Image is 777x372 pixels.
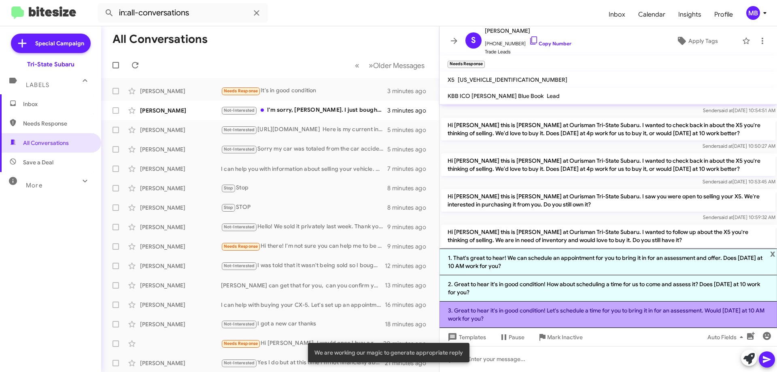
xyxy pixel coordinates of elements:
[441,225,775,247] p: Hi [PERSON_NAME] this is [PERSON_NAME] at Ourisman Tri-State Subaru. I wanted to follow up about ...
[221,165,387,173] div: I can help you with information about selling your vehicle. Would you like to schedule an appoint...
[485,26,571,36] span: [PERSON_NAME]
[221,242,387,251] div: Hi there! I'm not sure you can help me to be honest. I have a 2023 mazda cx50 and need to upgrade...
[23,139,69,147] span: All Conversations
[448,92,543,100] span: KBB ICO [PERSON_NAME] Blue Book
[221,319,385,329] div: I got a new car thanks
[387,145,433,153] div: 5 minutes ago
[11,34,91,53] a: Special Campaign
[471,34,476,47] span: S
[746,6,760,20] div: MB
[485,48,571,56] span: Trade Leads
[314,349,463,357] span: We are working our magic to generate appropriate reply
[373,61,425,70] span: Older Messages
[632,3,672,26] a: Calendar
[703,214,775,220] span: Sender [DATE] 10:59:32 AM
[224,185,234,191] span: Stop
[369,60,373,70] span: »
[446,330,486,344] span: Templates
[221,339,384,348] div: Hi [PERSON_NAME], I would once I buy a replacement.
[719,214,733,220] span: said at
[23,119,92,128] span: Needs Response
[701,330,753,344] button: Auto Fields
[770,249,775,258] span: x
[224,244,258,249] span: Needs Response
[221,261,385,270] div: I was told that it wasn't being sold so I bought another car somewhere else
[140,165,221,173] div: [PERSON_NAME]
[140,106,221,115] div: [PERSON_NAME]
[221,106,387,115] div: I'm sorry, [PERSON_NAME]. I just bought a car [DATE]. I'm no longer in the market for one. Thank ...
[485,36,571,48] span: [PHONE_NUMBER]
[448,61,485,68] small: Needs Response
[385,281,433,289] div: 13 minutes ago
[224,321,255,327] span: Not-Interested
[688,34,718,48] span: Apply Tags
[703,179,775,185] span: Sender [DATE] 10:53:45 AM
[439,275,777,302] li: 2. Great to hear it's in good condition! How about scheduling a time for us to come and assess it...
[224,360,255,366] span: Not-Interested
[140,262,221,270] div: [PERSON_NAME]
[385,301,433,309] div: 16 minutes ago
[350,57,429,74] nav: Page navigation example
[221,86,387,96] div: It's in good condition
[140,281,221,289] div: [PERSON_NAME]
[140,223,221,231] div: [PERSON_NAME]
[529,40,571,47] a: Copy Number
[140,184,221,192] div: [PERSON_NAME]
[509,330,524,344] span: Pause
[221,222,387,232] div: Hello! We sold it privately last week. Thank you for getting back to me.
[140,87,221,95] div: [PERSON_NAME]
[547,92,560,100] span: Lead
[26,81,49,89] span: Labels
[387,204,433,212] div: 8 minutes ago
[355,60,359,70] span: «
[441,118,775,140] p: Hi [PERSON_NAME] this is [PERSON_NAME] at Ourisman Tri-State Subaru. I wanted to check back in ab...
[140,204,221,212] div: [PERSON_NAME]
[703,143,775,149] span: Sender [DATE] 10:50:27 AM
[140,145,221,153] div: [PERSON_NAME]
[224,224,255,230] span: Not-Interested
[387,242,433,251] div: 9 minutes ago
[23,100,92,108] span: Inbox
[27,60,74,68] div: Tri-State Subaru
[655,34,738,48] button: Apply Tags
[707,330,746,344] span: Auto Fields
[113,33,208,46] h1: All Conversations
[35,39,84,47] span: Special Campaign
[221,281,385,289] div: [PERSON_NAME] can get that for you, can you confirm your zip code
[439,249,777,275] li: 1. That's great to hear! We can schedule an appointment for you to bring it in for an assessment ...
[23,158,53,166] span: Save a Deal
[224,263,255,268] span: Not-Interested
[387,223,433,231] div: 9 minutes ago
[221,203,387,212] div: STOP
[448,76,454,83] span: X5
[708,3,739,26] a: Profile
[224,147,255,152] span: Not-Interested
[439,330,493,344] button: Templates
[140,242,221,251] div: [PERSON_NAME]
[26,182,42,189] span: More
[718,179,732,185] span: said at
[221,301,385,309] div: I can help with buying your CX-5. Let's set up an appointment to discuss the details in person! W...
[531,330,589,344] button: Mark Inactive
[739,6,768,20] button: MB
[672,3,708,26] a: Insights
[441,153,775,176] p: Hi [PERSON_NAME] this is [PERSON_NAME] at Ourisman Tri-State Subaru. I wanted to check back in ab...
[387,106,433,115] div: 3 minutes ago
[602,3,632,26] a: Inbox
[364,57,429,74] button: Next
[140,359,221,367] div: [PERSON_NAME]
[493,330,531,344] button: Pause
[547,330,583,344] span: Mark Inactive
[221,183,387,193] div: Stop
[458,76,567,83] span: [US_VEHICLE_IDENTIFICATION_NUMBER]
[224,205,234,210] span: Stop
[140,301,221,309] div: [PERSON_NAME]
[224,88,258,94] span: Needs Response
[441,189,775,212] p: Hi [PERSON_NAME] this is [PERSON_NAME] at Ourisman Tri-State Subaru. I saw you were open to selli...
[221,145,387,154] div: Sorry my car was totaled from the car accident so I am starting to look for a car.
[224,127,255,132] span: Not-Interested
